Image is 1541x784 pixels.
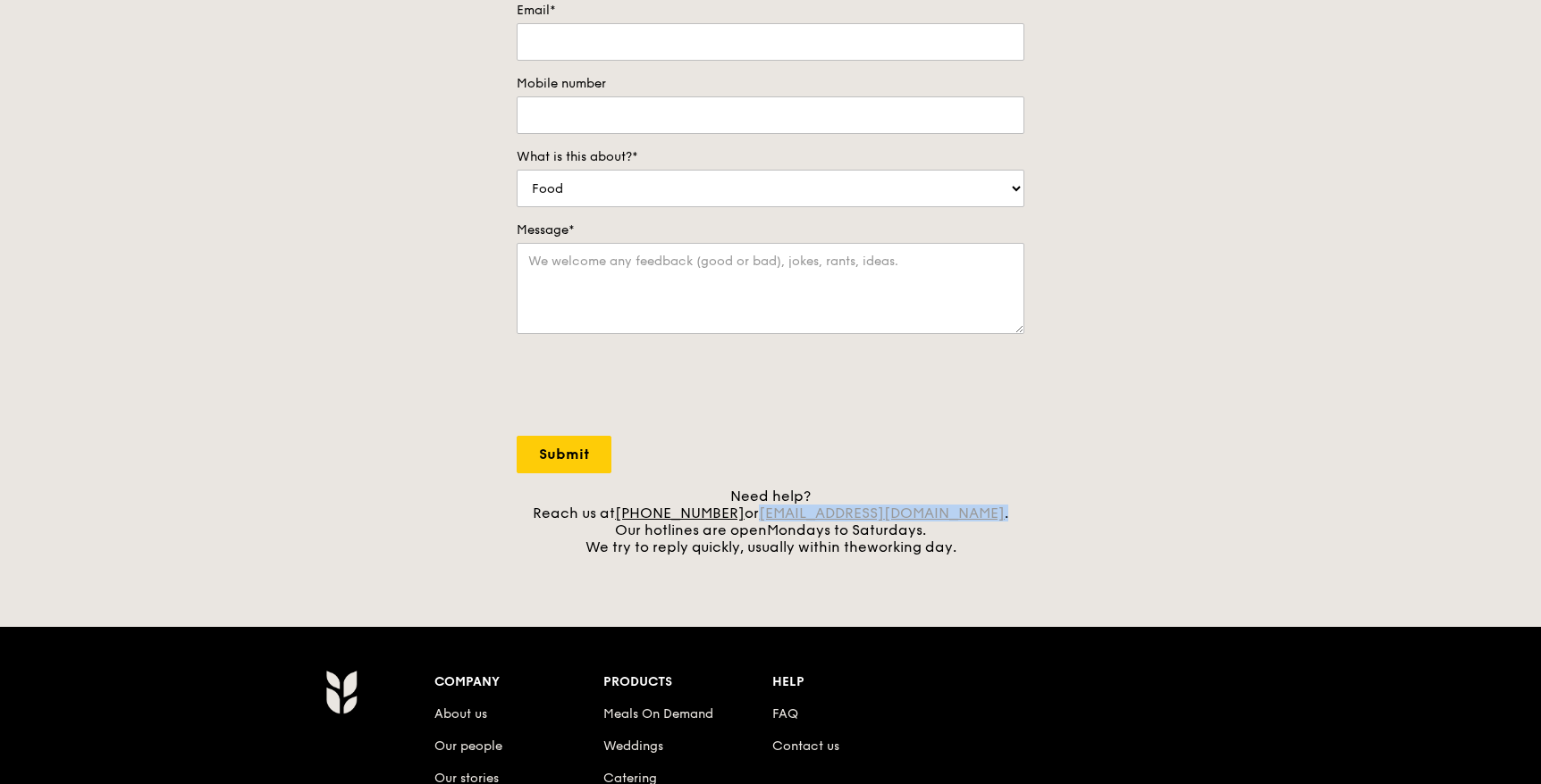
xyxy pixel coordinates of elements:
[603,738,663,754] a: Weddings
[325,670,357,714] img: Grain
[772,738,839,754] a: Contact us
[772,706,798,721] a: FAQ
[434,738,502,754] a: Our people
[759,505,1005,521] a: [EMAIL_ADDRESS][DOMAIN_NAME]
[867,538,956,555] span: working day.
[603,670,772,695] div: Products
[517,488,1024,555] div: Need help? Reach us at or . Our hotlines are open We try to reply quickly, usually within the
[772,670,941,695] div: Help
[615,505,745,521] a: [PHONE_NUMBER]
[517,436,611,473] input: Submit
[517,221,1024,239] label: Message*
[767,521,926,538] span: Mondays to Saturdays.
[517,352,788,421] iframe: reCAPTCHA
[517,148,1024,166] label: What is this about?*
[603,706,713,721] a: Meals On Demand
[517,2,1024,20] label: Email*
[434,670,603,695] div: Company
[517,75,1024,93] label: Mobile number
[434,706,487,721] a: About us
